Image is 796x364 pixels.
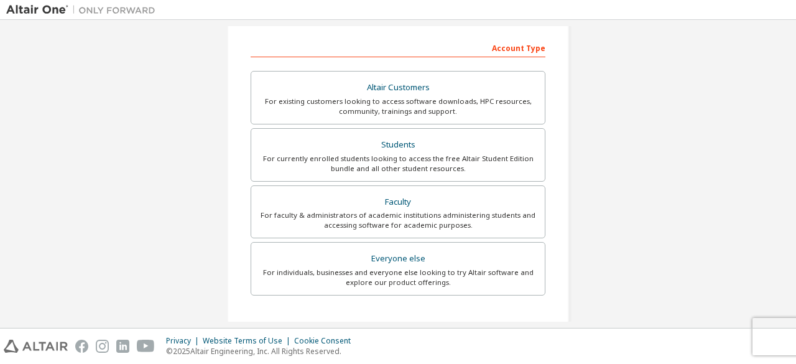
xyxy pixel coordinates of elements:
div: For individuals, businesses and everyone else looking to try Altair software and explore our prod... [259,268,537,287]
div: Everyone else [259,250,537,268]
img: facebook.svg [75,340,88,353]
img: youtube.svg [137,340,155,353]
img: Altair One [6,4,162,16]
div: For currently enrolled students looking to access the free Altair Student Edition bundle and all ... [259,154,537,174]
div: Faculty [259,194,537,211]
div: Students [259,136,537,154]
img: altair_logo.svg [4,340,68,353]
div: Altair Customers [259,79,537,96]
div: For existing customers looking to access software downloads, HPC resources, community, trainings ... [259,96,537,116]
div: For faculty & administrators of academic institutions administering students and accessing softwa... [259,210,537,230]
div: Cookie Consent [294,336,358,346]
div: Account Type [251,37,545,57]
img: linkedin.svg [116,340,129,353]
p: © 2025 Altair Engineering, Inc. All Rights Reserved. [166,346,358,357]
div: Your Profile [251,314,545,334]
img: instagram.svg [96,340,109,353]
div: Privacy [166,336,203,346]
div: Website Terms of Use [203,336,294,346]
